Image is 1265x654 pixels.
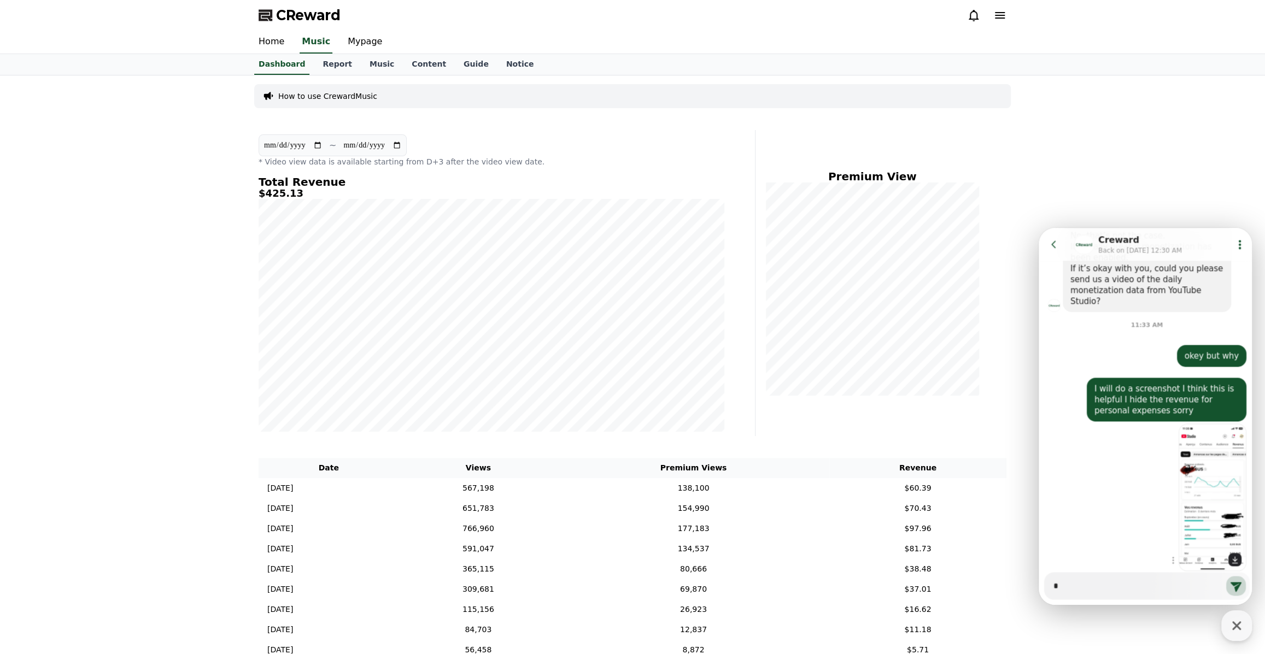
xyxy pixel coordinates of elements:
a: Home [250,31,293,54]
a: Music [361,54,403,75]
a: Music [300,31,332,54]
a: Guide [455,54,497,75]
a: How to use CrewardMusic [278,91,377,102]
td: 12,837 [558,620,829,640]
p: [DATE] [267,503,293,514]
th: Premium Views [558,458,829,478]
td: $60.39 [829,478,1006,498]
td: 154,990 [558,498,829,519]
a: Notice [497,54,543,75]
p: ~ [329,139,336,152]
td: $38.48 [829,559,1006,579]
span: CReward [276,7,341,24]
td: 115,156 [399,599,558,620]
h5: $425.13 [259,188,724,199]
td: $70.43 [829,498,1006,519]
a: Mypage [339,31,391,54]
p: [DATE] [267,543,293,555]
th: Revenue [829,458,1006,478]
h4: Total Revenue [259,176,724,188]
td: $16.62 [829,599,1006,620]
a: Dashboard [254,54,309,75]
td: 69,870 [558,579,829,599]
th: Views [399,458,558,478]
p: [DATE] [267,482,293,494]
td: 84,703 [399,620,558,640]
td: 567,198 [399,478,558,498]
a: Report [314,54,361,75]
td: 177,183 [558,519,829,539]
td: $97.96 [829,519,1006,539]
td: $37.01 [829,579,1006,599]
p: [DATE] [267,624,293,635]
p: [DATE] [267,563,293,575]
a: Content [403,54,455,75]
a: CReward [259,7,341,24]
p: [DATE] [267,604,293,615]
td: 309,681 [399,579,558,599]
p: [DATE] [267,523,293,534]
td: $11.18 [829,620,1006,640]
p: * Video view data is available starting from D+3 after the video view date. [259,156,724,167]
td: $81.73 [829,539,1006,559]
td: 26,923 [558,599,829,620]
td: 651,783 [399,498,558,519]
iframe: Channel chat [1039,228,1252,605]
td: 365,115 [399,559,558,579]
th: Date [259,458,399,478]
td: 138,100 [558,478,829,498]
td: 134,537 [558,539,829,559]
td: 766,960 [399,519,558,539]
p: [DATE] [267,584,293,595]
td: 80,666 [558,559,829,579]
td: 591,047 [399,539,558,559]
h4: Premium View [764,170,980,182]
